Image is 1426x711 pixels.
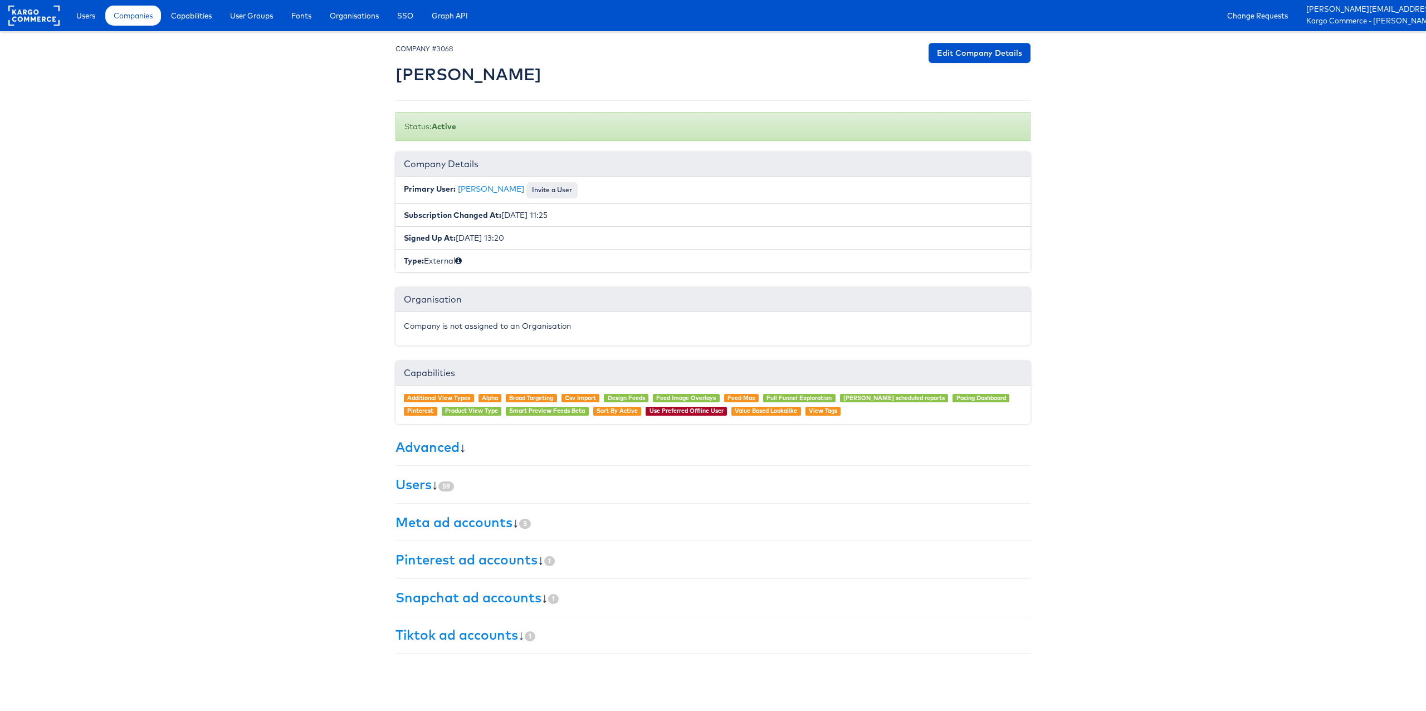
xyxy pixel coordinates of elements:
[1219,6,1296,26] a: Change Requests
[395,477,1031,491] h3: ↓
[68,6,104,26] a: Users
[230,10,273,21] span: User Groups
[395,439,460,455] a: Advanced
[114,10,153,21] span: Companies
[809,407,837,415] a: View Tags
[76,10,95,21] span: Users
[395,627,1031,642] h3: ↓
[1306,4,1418,16] a: [PERSON_NAME][EMAIL_ADDRESS][PERSON_NAME][DOMAIN_NAME]
[482,394,498,402] a: Alpha
[395,514,512,530] a: Meta ad accounts
[407,407,433,415] a: Pinterest
[458,184,524,194] a: [PERSON_NAME]
[222,6,281,26] a: User Groups
[395,590,1031,605] h3: ↓
[389,6,422,26] a: SSO
[735,407,797,415] a: Value Based Lookalike
[395,226,1031,250] li: [DATE] 13:20
[395,626,518,643] a: Tiktok ad accounts
[956,394,1006,402] a: Pacing Dashboard
[597,407,638,415] a: Sort By Active
[105,6,161,26] a: Companies
[843,394,945,402] a: [PERSON_NAME] scheduled reports
[423,6,476,26] a: Graph API
[395,45,453,53] small: COMPANY #3068
[649,407,724,415] a: Use Preferred Offline User
[455,256,462,266] span: Internal (staff) or External (client)
[432,121,456,132] b: Active
[404,184,456,194] b: Primary User:
[509,407,585,415] a: Smart Preview Feeds Beta
[608,394,645,402] a: Design Feeds
[395,440,1031,454] h3: ↓
[291,10,311,21] span: Fonts
[727,394,755,402] a: Feed Max
[404,233,456,243] b: Signed Up At:
[929,43,1031,63] a: Edit Company Details
[395,203,1031,227] li: [DATE] 11:25
[438,481,454,491] span: 59
[404,320,1022,332] p: Company is not assigned to an Organisation
[395,552,1031,567] h3: ↓
[395,361,1031,386] div: Capabilities
[656,394,716,402] a: Feed Image Overlays
[283,6,320,26] a: Fonts
[163,6,220,26] a: Capabilities
[509,394,553,402] a: Broad Targeting
[548,594,559,604] span: 1
[395,152,1031,177] div: Company Details
[766,394,832,402] a: Full Funnel Exploration
[395,551,538,568] a: Pinterest ad accounts
[432,10,468,21] span: Graph API
[565,394,596,402] a: Csv Import
[519,519,531,529] span: 3
[330,10,379,21] span: Organisations
[544,556,555,566] span: 1
[395,249,1031,272] li: External
[395,476,432,493] a: Users
[1306,16,1418,27] a: Kargo Commerce - [PERSON_NAME]
[395,288,1031,312] div: Organisation
[407,394,470,402] a: Additional View Types
[395,589,541,606] a: Snapchat ad accounts
[395,515,1031,529] h3: ↓
[404,210,501,220] b: Subscription Changed At:
[525,631,535,641] span: 1
[395,112,1031,141] div: Status:
[445,407,498,415] a: Product View Type
[404,256,424,266] b: Type:
[395,65,541,84] h2: [PERSON_NAME]
[526,182,578,198] button: Invite a User
[321,6,387,26] a: Organisations
[397,10,413,21] span: SSO
[171,10,212,21] span: Capabilities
